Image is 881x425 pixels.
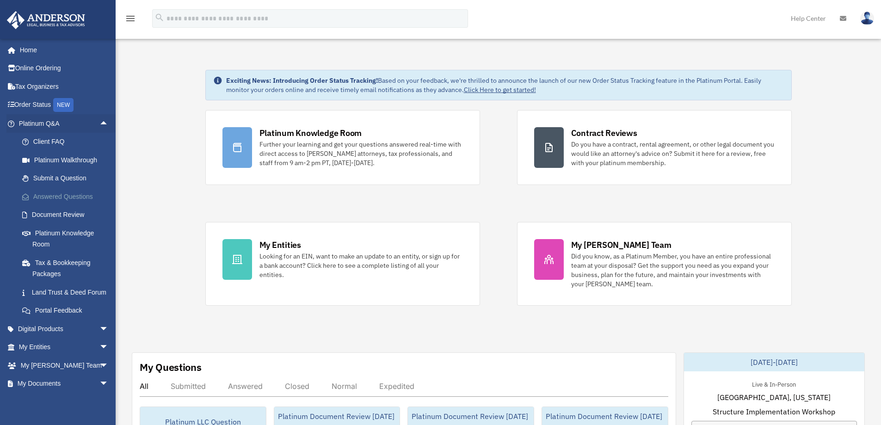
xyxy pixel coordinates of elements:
a: Document Review [13,206,123,224]
a: Home [6,41,118,59]
div: Did you know, as a Platinum Member, you have an entire professional team at your disposal? Get th... [571,252,775,289]
a: My Entitiesarrow_drop_down [6,338,123,357]
div: Platinum Knowledge Room [259,127,362,139]
span: arrow_drop_up [99,114,118,133]
a: Tax Organizers [6,77,123,96]
a: Online Ordering [6,59,123,78]
a: Contract Reviews Do you have a contract, rental agreement, or other legal document you would like... [517,110,792,185]
a: Digital Productsarrow_drop_down [6,320,123,338]
a: Portal Feedback [13,302,123,320]
a: Click Here to get started! [464,86,536,94]
div: All [140,382,148,391]
a: Tax & Bookkeeping Packages [13,253,123,283]
a: Client FAQ [13,133,123,151]
div: Live & In-Person [745,379,803,388]
strong: Exciting News: Introducing Order Status Tracking! [226,76,378,85]
div: Submitted [171,382,206,391]
a: Land Trust & Deed Forum [13,283,123,302]
a: Order StatusNEW [6,96,123,115]
i: search [154,12,165,23]
div: Further your learning and get your questions answered real-time with direct access to [PERSON_NAM... [259,140,463,167]
span: arrow_drop_down [99,356,118,375]
div: Normal [332,382,357,391]
span: arrow_drop_down [99,338,118,357]
a: Platinum Q&Aarrow_drop_up [6,114,123,133]
div: Do you have a contract, rental agreement, or other legal document you would like an attorney's ad... [571,140,775,167]
span: Structure Implementation Workshop [713,406,835,417]
a: My Documentsarrow_drop_down [6,375,123,393]
div: My Entities [259,239,301,251]
div: My [PERSON_NAME] Team [571,239,672,251]
a: Submit a Question [13,169,123,188]
span: arrow_drop_down [99,375,118,394]
img: User Pic [860,12,874,25]
img: Anderson Advisors Platinum Portal [4,11,88,29]
a: Platinum Knowledge Room [13,224,123,253]
a: menu [125,16,136,24]
div: Answered [228,382,263,391]
a: My [PERSON_NAME] Team Did you know, as a Platinum Member, you have an entire professional team at... [517,222,792,306]
div: NEW [53,98,74,112]
div: Looking for an EIN, want to make an update to an entity, or sign up for a bank account? Click her... [259,252,463,279]
a: My Entities Looking for an EIN, want to make an update to an entity, or sign up for a bank accoun... [205,222,480,306]
span: arrow_drop_down [99,320,118,339]
a: Platinum Walkthrough [13,151,123,169]
i: menu [125,13,136,24]
div: Based on your feedback, we're thrilled to announce the launch of our new Order Status Tracking fe... [226,76,784,94]
a: Answered Questions [13,187,123,206]
div: [DATE]-[DATE] [684,353,864,371]
div: Contract Reviews [571,127,637,139]
a: Platinum Knowledge Room Further your learning and get your questions answered real-time with dire... [205,110,480,185]
a: My [PERSON_NAME] Teamarrow_drop_down [6,356,123,375]
div: Closed [285,382,309,391]
div: My Questions [140,360,202,374]
span: arrow_drop_down [99,393,118,412]
a: Online Learningarrow_drop_down [6,393,123,411]
span: [GEOGRAPHIC_DATA], [US_STATE] [717,392,831,403]
div: Expedited [379,382,414,391]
